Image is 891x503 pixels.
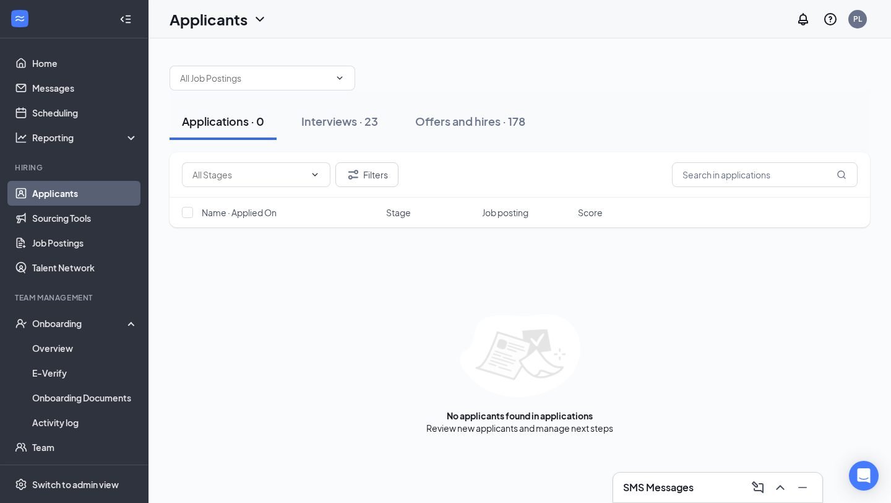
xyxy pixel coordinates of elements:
svg: ComposeMessage [751,480,765,495]
div: No applicants found in applications [447,409,593,422]
svg: UserCheck [15,317,27,330]
input: Search in applications [672,162,858,187]
div: Reporting [32,131,139,144]
div: Onboarding [32,317,127,330]
span: Stage [386,206,411,219]
a: E-Verify [32,361,138,385]
a: Onboarding Documents [32,385,138,410]
svg: Filter [346,167,361,182]
span: Score [578,206,603,219]
a: DocumentsCrown [32,460,138,484]
svg: WorkstreamLogo [14,12,26,25]
div: Switch to admin view [32,478,119,491]
div: Offers and hires · 178 [415,113,525,129]
button: ChevronUp [770,478,790,497]
div: Open Intercom Messenger [849,461,879,491]
button: Minimize [793,478,812,497]
span: Job posting [482,206,528,219]
svg: ChevronDown [335,73,345,83]
svg: Notifications [796,12,811,27]
span: Name · Applied On [202,206,277,219]
div: Team Management [15,292,136,303]
div: Hiring [15,162,136,173]
svg: Minimize [795,480,810,495]
svg: ChevronUp [773,480,788,495]
h3: SMS Messages [623,481,694,494]
a: Scheduling [32,100,138,125]
a: Applicants [32,181,138,206]
h1: Applicants [170,9,247,30]
input: All Job Postings [180,71,330,85]
input: All Stages [192,168,305,182]
button: Filter Filters [335,162,398,187]
svg: ChevronDown [252,12,267,27]
svg: Settings [15,478,27,491]
a: Activity log [32,410,138,435]
a: Overview [32,336,138,361]
svg: ChevronDown [310,170,320,180]
a: Sourcing Tools [32,206,138,230]
div: Interviews · 23 [301,113,378,129]
svg: Collapse [119,13,132,25]
div: PL [853,14,862,24]
svg: QuestionInfo [823,12,838,27]
svg: MagnifyingGlass [837,170,846,180]
button: ComposeMessage [748,478,768,497]
img: empty-state [460,314,580,397]
div: Applications · 0 [182,113,264,129]
a: Messages [32,76,138,100]
a: Job Postings [32,230,138,255]
a: Home [32,51,138,76]
div: Review new applicants and manage next steps [426,422,613,434]
a: Team [32,435,138,460]
svg: Analysis [15,131,27,144]
a: Talent Network [32,255,138,280]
